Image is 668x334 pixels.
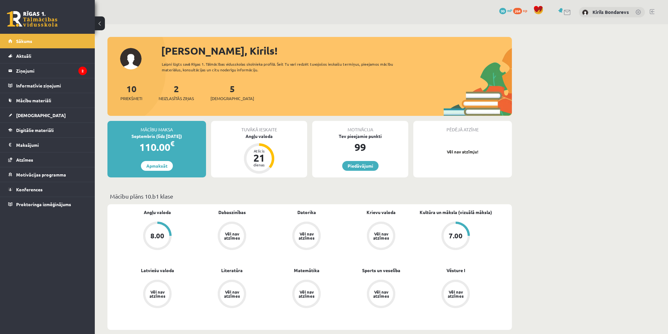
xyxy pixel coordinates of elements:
div: Vēl nav atzīmes [223,290,241,298]
p: Mācību plāns 10.b1 klase [110,192,509,200]
a: Vēsture I [446,267,465,274]
a: Digitālie materiāli [8,123,87,137]
span: Atzīmes [16,157,33,163]
div: [PERSON_NAME], Kirils! [161,43,512,58]
a: Piedāvājumi [342,161,379,171]
div: Tuvākā ieskaite [211,121,307,133]
span: [DEMOGRAPHIC_DATA] [16,112,66,118]
a: Vēl nav atzīmes [120,280,195,309]
div: 110.00 [107,140,206,155]
a: Matemātika [294,267,319,274]
a: Vēl nav atzīmes [269,280,344,309]
a: Informatīvie ziņojumi [8,78,87,93]
a: Apmaksāt [141,161,173,171]
div: Angļu valoda [211,133,307,140]
div: Vēl nav atzīmes [149,290,166,298]
a: 10Priekšmeti [120,83,142,102]
div: Vēl nav atzīmes [372,232,390,240]
div: Vēl nav atzīmes [372,290,390,298]
div: 8.00 [150,232,164,239]
span: 99 [499,8,506,14]
div: Vēl nav atzīmes [447,290,465,298]
a: Sports un veselība [362,267,400,274]
div: 21 [250,153,269,163]
div: Septembris (līdz [DATE]) [107,133,206,140]
a: Sākums [8,34,87,48]
img: Kirils Bondarevs [582,9,588,16]
a: 2Neizlasītās ziņas [159,83,194,102]
span: [DEMOGRAPHIC_DATA] [210,95,254,102]
a: Proktoringa izmēģinājums [8,197,87,212]
div: Atlicis [250,149,269,153]
div: Vēl nav atzīmes [298,232,315,240]
span: Priekšmeti [120,95,142,102]
a: Konferences [8,182,87,197]
span: Sākums [16,38,32,44]
a: 264 xp [513,8,530,13]
legend: Informatīvie ziņojumi [16,78,87,93]
a: Angļu valoda [144,209,171,216]
div: Pēdējā atzīme [413,121,512,133]
i: 2 [78,67,87,75]
div: Laipni lūgts savā Rīgas 1. Tālmācības vidusskolas skolnieka profilā. Šeit Tu vari redzēt tuvojošo... [162,61,404,73]
div: Tev pieejamie punkti [312,133,408,140]
a: Kirils Bondarevs [592,9,629,15]
span: Konferences [16,187,43,192]
a: Maksājumi [8,138,87,152]
a: Latviešu valoda [141,267,174,274]
p: Vēl nav atzīmju! [416,149,509,155]
div: Motivācija [312,121,408,133]
legend: Maksājumi [16,138,87,152]
a: Rīgas 1. Tālmācības vidusskola [7,11,58,27]
div: Vēl nav atzīmes [298,290,315,298]
span: € [170,139,174,148]
a: Aktuāli [8,49,87,63]
a: Angļu valoda Atlicis 21 dienas [211,133,307,175]
span: mP [507,8,512,13]
a: Ziņojumi2 [8,63,87,78]
a: Krievu valoda [367,209,396,216]
span: Aktuāli [16,53,31,59]
a: Atzīmes [8,152,87,167]
a: 5[DEMOGRAPHIC_DATA] [210,83,254,102]
a: Literatūra [221,267,243,274]
div: 7.00 [449,232,463,239]
a: 7.00 [418,222,493,251]
span: Neizlasītās ziņas [159,95,194,102]
a: Vēl nav atzīmes [418,280,493,309]
span: Mācību materiāli [16,98,51,103]
span: Digitālie materiāli [16,127,54,133]
a: Vēl nav atzīmes [195,222,269,251]
div: dienas [250,163,269,167]
a: Kultūra un māksla (vizuālā māksla) [420,209,492,216]
a: Dabaszinības [218,209,246,216]
span: 264 [513,8,522,14]
a: 99 mP [499,8,512,13]
div: Vēl nav atzīmes [223,232,241,240]
a: Mācību materiāli [8,93,87,108]
span: Proktoringa izmēģinājums [16,201,71,207]
a: Motivācijas programma [8,167,87,182]
div: 99 [312,140,408,155]
a: Datorika [297,209,316,216]
a: [DEMOGRAPHIC_DATA] [8,108,87,122]
a: 8.00 [120,222,195,251]
a: Vēl nav atzīmes [344,280,418,309]
a: Vēl nav atzīmes [344,222,418,251]
a: Vēl nav atzīmes [195,280,269,309]
a: Vēl nav atzīmes [269,222,344,251]
legend: Ziņojumi [16,63,87,78]
span: xp [523,8,527,13]
span: Motivācijas programma [16,172,66,177]
div: Mācību maksa [107,121,206,133]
